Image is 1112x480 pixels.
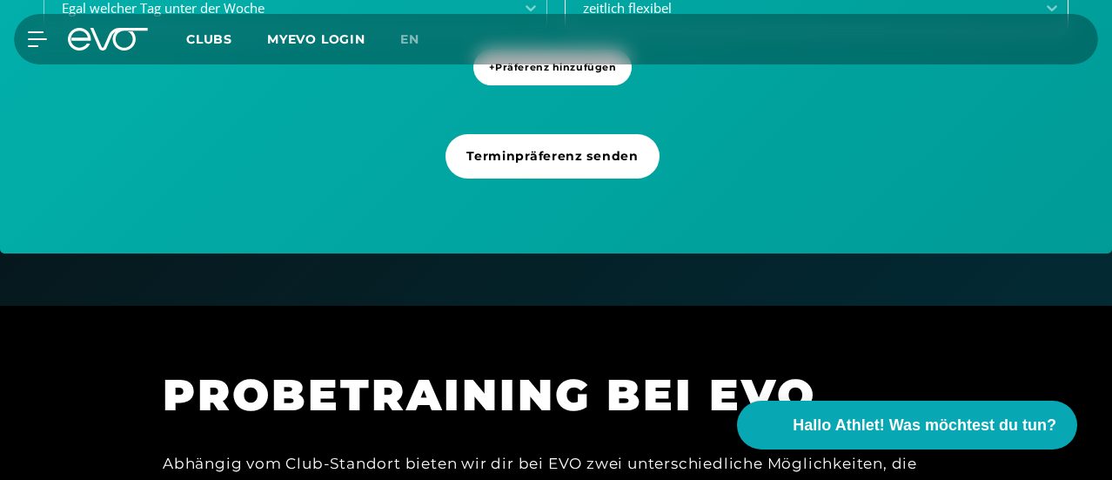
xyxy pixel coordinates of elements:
button: Hallo Athlet! Was möchtest du tun? [737,401,1077,450]
a: en [400,30,440,50]
a: Clubs [186,30,267,47]
span: Hallo Athlet! Was möchtest du tun? [793,414,1056,437]
span: en [400,31,419,47]
a: +Präferenz hinzufügen [473,50,640,117]
a: Terminpräferenz senden [445,134,666,210]
span: Terminpräferenz senden [466,147,638,166]
a: MYEVO LOGIN [267,31,365,47]
span: Clubs [186,31,232,47]
h1: PROBETRAINING BEI EVO [163,367,946,423]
